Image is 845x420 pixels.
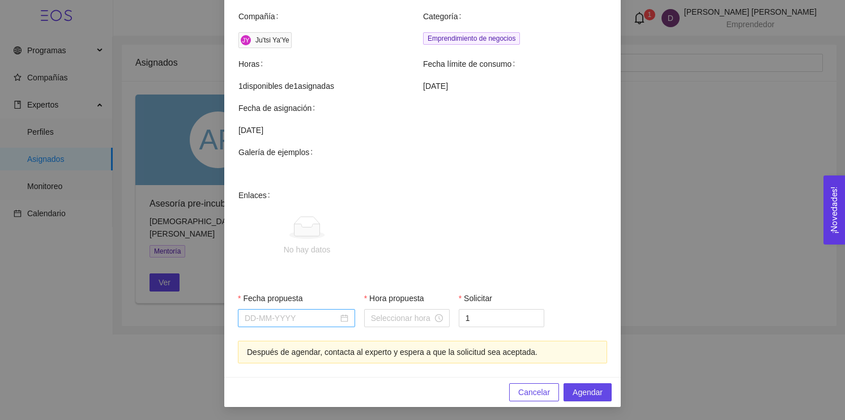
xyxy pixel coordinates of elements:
[823,175,845,245] button: Open Feedback Widget
[459,310,544,327] input: Solicitar
[238,124,607,136] span: [DATE]
[238,80,422,92] span: 1 disponibles de 1 asignadas
[423,32,520,45] span: Emprendimiento de negocios
[238,292,303,305] label: Fecha propuesta
[238,146,317,158] span: Galería de ejemplos
[459,292,492,305] label: Solicitar
[238,10,283,23] span: Compañía
[238,58,267,70] span: Horas
[242,37,249,44] span: JY
[573,386,603,398] span: Agendar
[364,292,424,305] label: Hora propuesta
[247,346,598,358] div: Después de agendar, contacta al experto y espera a que la solicitud sea aceptada.
[371,312,433,324] input: Hora propuesta
[564,383,612,401] button: Agendar
[255,35,289,46] div: Ju'tsi Ya'Ye
[518,386,550,398] span: Cancelar
[238,189,275,283] span: Enlaces
[284,243,331,256] div: No hay datos
[245,312,338,324] input: Fecha propuesta
[238,102,319,114] span: Fecha de asignación
[423,58,519,70] span: Fecha límite de consumo
[423,10,466,23] span: Categoría
[423,80,607,92] span: [DATE]
[509,383,559,401] button: Cancelar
